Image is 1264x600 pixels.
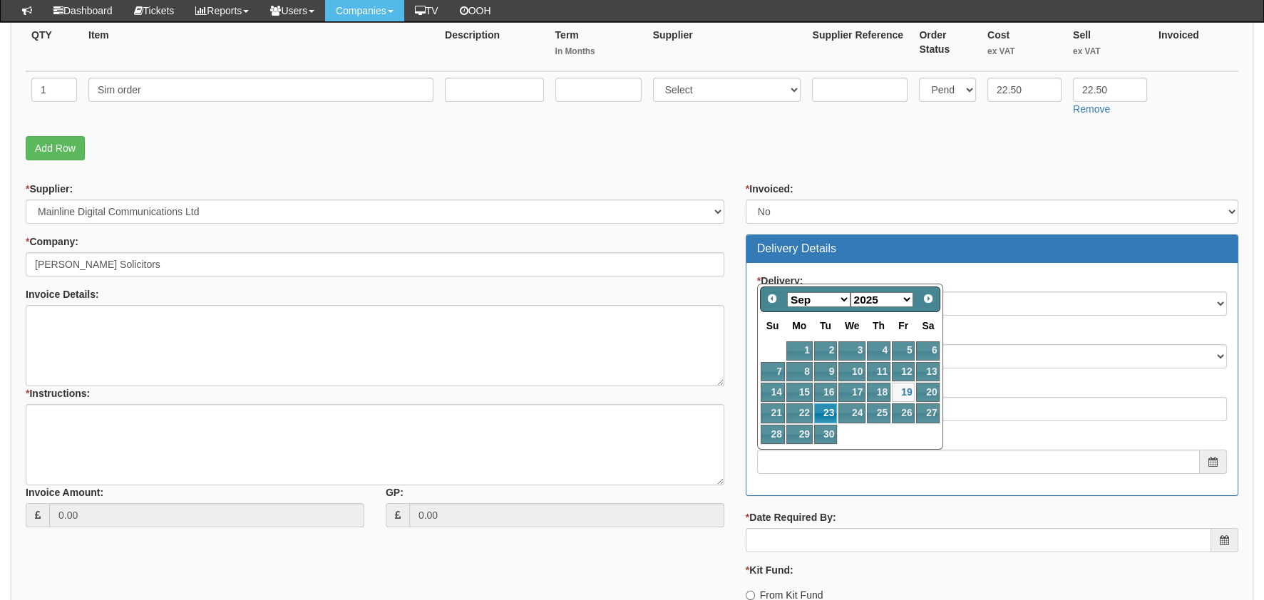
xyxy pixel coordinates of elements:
[26,485,103,500] label: Invoice Amount:
[814,425,837,444] a: 30
[83,21,439,71] th: Item
[26,21,83,71] th: QTY
[746,591,755,600] input: From Kit Fund
[757,242,1227,255] h3: Delivery Details
[916,383,940,402] a: 20
[806,21,913,71] th: Supplier Reference
[838,383,865,402] a: 17
[892,341,915,361] a: 5
[647,21,807,71] th: Supplier
[867,383,890,402] a: 18
[838,403,865,423] a: 24
[814,362,837,381] a: 9
[555,46,642,58] small: In Months
[867,362,890,381] a: 11
[786,362,813,381] a: 8
[761,403,785,423] a: 21
[838,341,865,361] a: 3
[814,403,837,423] a: 23
[845,320,860,331] span: Wednesday
[761,383,785,402] a: 14
[919,289,939,309] a: Next
[550,21,647,71] th: Term
[867,341,890,361] a: 4
[439,21,550,71] th: Description
[1067,21,1153,71] th: Sell
[786,383,813,402] a: 15
[916,362,940,381] a: 13
[867,403,890,423] a: 25
[792,320,806,331] span: Monday
[786,341,813,361] a: 1
[1073,103,1110,115] a: Remove
[746,182,793,196] label: Invoiced:
[746,510,836,524] label: Date Required By:
[987,46,1062,58] small: ex VAT
[892,383,915,402] a: 19
[786,403,813,423] a: 22
[761,362,785,381] a: 7
[923,293,934,304] span: Next
[761,425,785,444] a: 28
[766,293,778,304] span: Prev
[916,341,940,361] a: 6
[762,289,782,309] a: Prev
[26,136,85,160] a: Add Row
[26,386,90,400] label: Instructions:
[913,21,982,71] th: Order Status
[26,182,73,196] label: Supplier:
[820,320,831,331] span: Tuesday
[898,320,908,331] span: Friday
[746,563,793,577] label: Kit Fund:
[26,287,99,301] label: Invoice Details:
[814,341,837,361] a: 2
[892,403,915,423] a: 26
[982,21,1067,71] th: Cost
[873,320,885,331] span: Thursday
[922,320,934,331] span: Saturday
[814,383,837,402] a: 16
[892,362,915,381] a: 12
[26,234,78,249] label: Company:
[766,320,779,331] span: Sunday
[786,425,813,444] a: 29
[1073,46,1147,58] small: ex VAT
[838,362,865,381] a: 10
[386,485,404,500] label: GP:
[916,403,940,423] a: 27
[1153,21,1238,71] th: Invoiced
[757,274,803,288] label: Delivery:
